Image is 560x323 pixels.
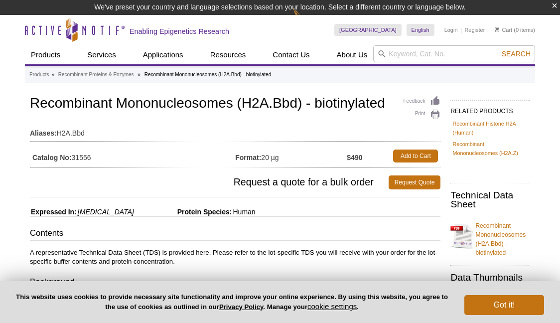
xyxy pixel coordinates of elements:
[334,24,402,36] a: [GEOGRAPHIC_DATA]
[30,208,77,216] span: Expressed In:
[30,129,57,138] strong: Aliases:
[30,248,440,266] p: A representative Technical Data Sheet (TDS) is provided here. Please refer to the lot-specific TD...
[495,27,499,32] img: Your Cart
[30,123,440,139] td: H2A.Bbd
[32,153,72,162] strong: Catalog No:
[16,293,448,312] p: This website uses cookies to provide necessary site functionality and improve your online experie...
[495,26,512,33] a: Cart
[450,191,530,209] h2: Technical Data Sheet
[137,45,189,64] a: Applications
[450,215,530,257] a: Recombinant Mononucleosomes (H2A.Bbd) - biotinylated
[30,227,440,241] h3: Contents
[81,45,122,64] a: Services
[219,303,263,311] a: Privacy Policy
[404,109,441,120] a: Print
[495,24,535,36] li: (0 items)
[347,153,362,162] strong: $490
[307,302,357,311] button: cookie settings
[499,49,534,58] button: Search
[407,24,434,36] a: English
[30,175,389,189] span: Request a quote for a bulk order
[51,72,54,77] li: »
[389,175,441,189] a: Request Quote
[29,70,49,79] a: Products
[138,72,140,77] li: »
[235,147,347,165] td: 20 µg
[235,153,261,162] strong: Format:
[267,45,315,64] a: Contact Us
[204,45,252,64] a: Resources
[373,45,535,62] input: Keyword, Cat. No.
[464,26,485,33] a: Register
[136,208,232,216] span: Protein Species:
[464,295,544,315] button: Got it!
[393,150,438,162] a: Add to Cart
[450,100,530,118] h2: RELATED PRODUCTS
[444,26,458,33] a: Login
[78,208,134,216] i: [MEDICAL_DATA]
[30,96,440,113] h1: Recombinant Mononucleosomes (H2A.Bbd) - biotinylated
[450,273,530,282] h2: Data Thumbnails
[30,276,440,290] h3: Background
[404,96,441,107] a: Feedback
[30,147,235,165] td: 31556
[502,50,531,58] span: Search
[144,72,272,77] li: Recombinant Mononucleosomes (H2A.Bbd) - biotinylated
[232,208,255,216] span: Human
[452,140,528,158] a: Recombinant Mononucleosomes (H2A.Z)
[452,119,528,137] a: Recombinant Histone H2A (Human)
[130,27,229,36] h2: Enabling Epigenetics Research
[293,7,319,31] img: Change Here
[58,70,134,79] a: Recombinant Proteins & Enzymes
[460,24,462,36] li: |
[25,45,66,64] a: Products
[331,45,374,64] a: About Us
